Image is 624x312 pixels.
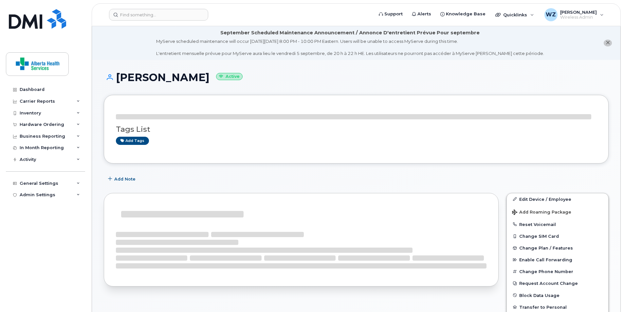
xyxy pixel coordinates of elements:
[104,173,141,185] button: Add Note
[116,137,149,145] a: Add tags
[507,277,608,289] button: Request Account Change
[507,230,608,242] button: Change SIM Card
[507,205,608,218] button: Add Roaming Package
[507,242,608,254] button: Change Plan / Features
[220,29,480,36] div: September Scheduled Maintenance Announcement / Annonce D'entretient Prévue Pour septembre
[116,125,596,133] h3: Tags List
[604,40,612,46] button: close notification
[507,254,608,266] button: Enable Call Forwarding
[104,72,609,83] h1: [PERSON_NAME]
[507,193,608,205] a: Edit Device / Employee
[512,210,571,216] span: Add Roaming Package
[114,176,136,182] span: Add Note
[519,257,572,262] span: Enable Call Forwarding
[519,246,573,251] span: Change Plan / Features
[156,38,544,57] div: MyServe scheduled maintenance will occur [DATE][DATE] 8:00 PM - 10:00 PM Eastern. Users will be u...
[216,73,243,80] small: Active
[507,266,608,277] button: Change Phone Number
[507,218,608,230] button: Reset Voicemail
[507,289,608,301] button: Block Data Usage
